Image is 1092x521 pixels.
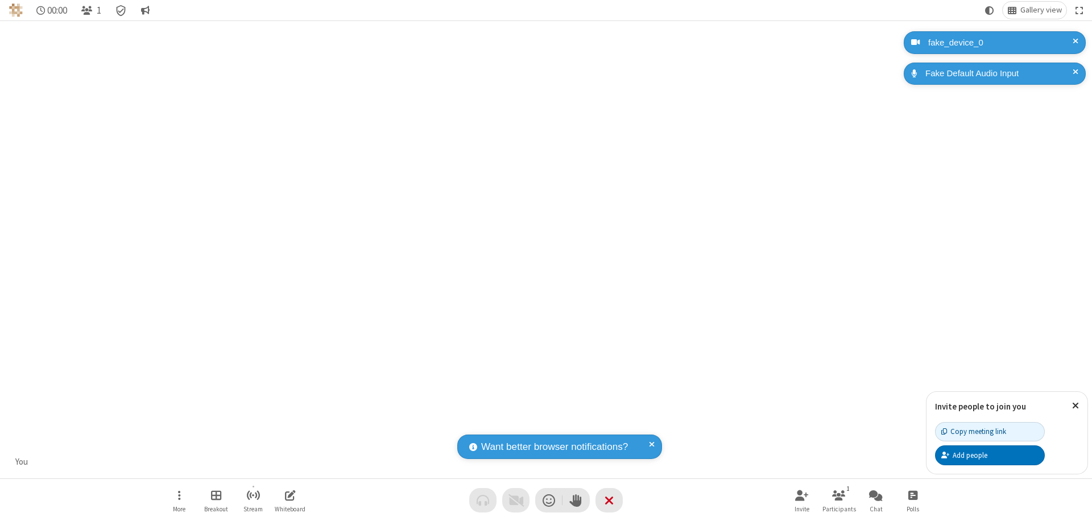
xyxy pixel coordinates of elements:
[822,484,856,516] button: Open participant list
[481,440,628,454] span: Want better browser notifications?
[795,506,809,512] span: Invite
[162,484,196,516] button: Open menu
[199,484,233,516] button: Manage Breakout Rooms
[273,484,307,516] button: Open shared whiteboard
[1020,6,1062,15] span: Gallery view
[173,506,185,512] span: More
[935,445,1045,465] button: Add people
[941,426,1006,437] div: Copy meeting link
[935,422,1045,441] button: Copy meeting link
[924,36,1077,49] div: fake_device_0
[97,5,101,16] span: 1
[1064,392,1087,420] button: Close popover
[110,2,132,19] div: Meeting details Encryption enabled
[859,484,893,516] button: Open chat
[935,401,1026,412] label: Invite people to join you
[11,456,32,469] div: You
[535,488,562,512] button: Send a reaction
[47,5,67,16] span: 00:00
[502,488,530,512] button: Video
[907,506,919,512] span: Polls
[236,484,270,516] button: Start streaming
[76,2,106,19] button: Open participant list
[1071,2,1088,19] button: Fullscreen
[275,506,305,512] span: Whiteboard
[9,3,23,17] img: QA Selenium DO NOT DELETE OR CHANGE
[136,2,154,19] button: Conversation
[921,67,1077,80] div: Fake Default Audio Input
[822,506,856,512] span: Participants
[243,506,263,512] span: Stream
[204,506,228,512] span: Breakout
[843,483,853,494] div: 1
[469,488,497,512] button: Audio problem - check your Internet connection or call by phone
[896,484,930,516] button: Open poll
[32,2,72,19] div: Timer
[562,488,590,512] button: Raise hand
[1003,2,1066,19] button: Change layout
[785,484,819,516] button: Invite participants (⌘+Shift+I)
[595,488,623,512] button: End or leave meeting
[981,2,999,19] button: Using system theme
[870,506,883,512] span: Chat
